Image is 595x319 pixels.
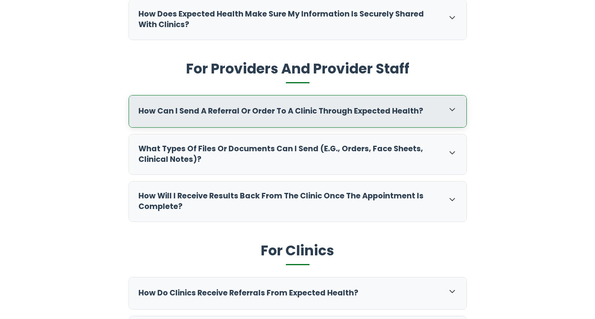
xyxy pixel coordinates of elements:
[129,60,467,84] h2: For Providers And Provider Staff
[129,181,466,222] div: How will I receive results back from the clinic once the appointment is complete?
[138,288,440,299] h3: How do clinics receive referrals from Expected Health?
[129,134,466,174] div: What types of files or documents can I send (e.g., orders, face sheets, clinical notes)?
[129,242,467,266] h2: For Clinics
[138,106,440,117] h3: How can I send a referral or order to a clinic through Expected Health?
[138,191,440,212] h3: How will I receive results back from the clinic once the appointment is complete?
[138,144,440,165] h3: What types of files or documents can I send (e.g., orders, face sheets, clinical notes)?
[138,9,440,30] h3: How does Expected Health make sure my information is securely shared with clinics?
[129,277,466,309] div: How do clinics receive referrals from Expected Health?
[129,95,466,127] div: How can I send a referral or order to a clinic through Expected Health?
